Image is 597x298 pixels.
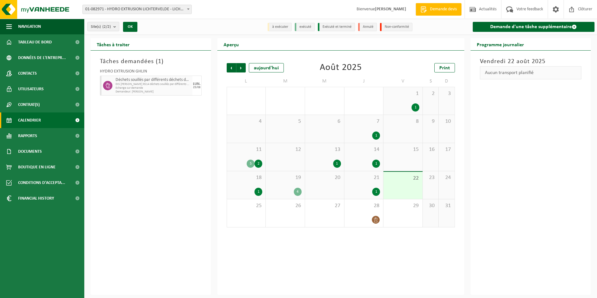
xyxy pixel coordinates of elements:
[294,188,302,196] div: 4
[426,118,435,125] span: 9
[193,82,200,86] div: LUN.
[18,34,52,50] span: Tableau de bord
[100,57,202,66] h3: Tâches demandées ( )
[383,76,423,87] td: V
[387,146,419,153] span: 15
[18,128,37,144] span: Rapports
[426,174,435,181] span: 23
[18,159,56,175] span: Boutique en ligne
[18,191,54,206] span: Financial History
[439,66,450,71] span: Print
[18,175,65,191] span: Conditions d'accepta...
[375,7,406,12] strong: [PERSON_NAME]
[439,76,455,87] td: D
[116,90,191,94] span: Demandeur: [PERSON_NAME]
[372,132,380,140] div: 1
[348,174,380,181] span: 21
[249,63,284,72] div: aujourd'hui
[18,144,42,159] span: Documents
[254,188,262,196] div: 1
[308,174,341,181] span: 20
[412,103,419,112] div: 1
[372,188,380,196] div: 1
[480,57,582,66] h3: Vendredi 22 août 2025
[230,146,263,153] span: 11
[87,22,119,31] button: Site(s)(2/2)
[348,118,380,125] span: 7
[158,58,161,65] span: 1
[269,146,302,153] span: 12
[82,5,192,14] span: 01-082971 - HYDRO EXTRUSION LICHTERVELDE - LICHTERVELDE
[348,202,380,209] span: 28
[473,22,595,32] a: Demande d'une tâche supplémentaire
[227,76,266,87] td: L
[480,66,582,79] div: Aucun transport planifié
[442,146,451,153] span: 17
[230,202,263,209] span: 25
[230,118,263,125] span: 4
[308,202,341,209] span: 27
[254,160,262,168] div: 2
[18,19,41,34] span: Navigation
[227,63,236,72] span: Précédent
[18,81,44,97] span: Utilisateurs
[442,202,451,209] span: 31
[236,63,246,72] span: Suivant
[434,63,455,72] a: Print
[193,86,200,89] div: 25/08
[91,38,136,50] h2: Tâches à traiter
[83,5,191,14] span: 01-082971 - HYDRO EXTRUSION LICHTERVELDE - LICHTERVELDE
[442,174,451,181] span: 24
[387,202,419,209] span: 29
[358,23,377,31] li: Annulé
[116,86,191,90] span: Echange sur demande
[116,77,191,82] span: Déchets souillés par différents déchets dangereux
[247,160,254,168] div: 5
[269,202,302,209] span: 26
[295,23,315,31] li: exécuté
[442,118,451,125] span: 10
[416,3,461,16] a: Demande devis
[428,6,458,12] span: Demande devis
[308,118,341,125] span: 6
[308,146,341,153] span: 13
[91,22,111,32] span: Site(s)
[18,112,41,128] span: Calendrier
[305,76,344,87] td: M
[269,174,302,181] span: 19
[269,118,302,125] span: 5
[123,22,137,32] button: OK
[116,82,191,86] span: DIS [PERSON_NAME] RS14 déchets souillés par différents déchets ADR
[333,160,341,168] div: 1
[442,90,451,97] span: 3
[318,23,355,31] li: Exécuté et terminé
[348,146,380,153] span: 14
[426,202,435,209] span: 30
[380,23,412,31] li: Non-conformité
[344,76,384,87] td: J
[230,174,263,181] span: 18
[387,90,419,97] span: 1
[102,25,111,29] count: (2/2)
[18,97,40,112] span: Contrat(s)
[372,160,380,168] div: 1
[100,69,202,76] div: HYDRO EXTRUSION GHLIN
[268,23,292,31] li: à exécuter
[426,146,435,153] span: 16
[387,118,419,125] span: 8
[217,38,245,50] h2: Aperçu
[426,90,435,97] span: 2
[471,38,530,50] h2: Programme journalier
[423,76,439,87] td: S
[18,50,66,66] span: Données de l'entrepr...
[320,63,362,72] div: Août 2025
[18,66,37,81] span: Contacts
[266,76,305,87] td: M
[387,175,419,182] span: 22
